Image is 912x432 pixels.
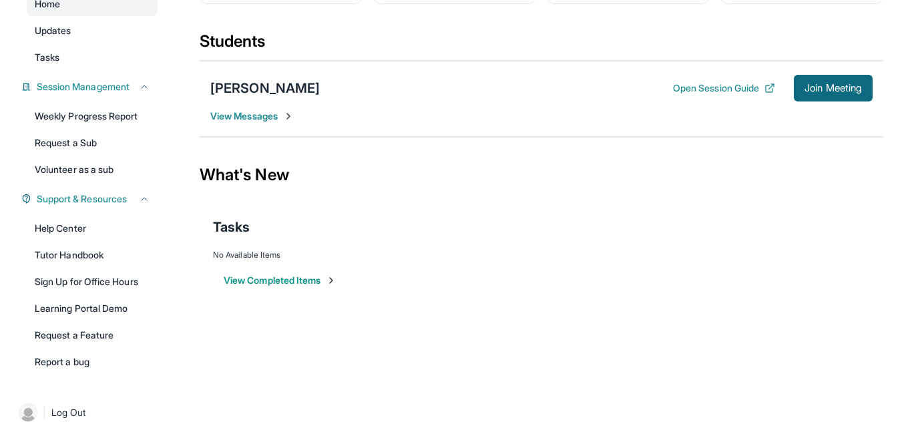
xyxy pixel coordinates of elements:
span: View Messages [210,110,294,123]
a: Tasks [27,45,158,69]
div: Students [200,31,883,60]
span: Join Meeting [805,84,862,92]
span: Tasks [35,51,59,64]
span: Tasks [213,218,250,236]
button: Open Session Guide [673,81,775,95]
span: Log Out [51,406,86,419]
a: Updates [27,19,158,43]
a: Report a bug [27,350,158,374]
img: Chevron-Right [283,111,294,122]
div: [PERSON_NAME] [210,79,320,97]
a: Help Center [27,216,158,240]
div: No Available Items [213,250,870,260]
span: Updates [35,24,71,37]
span: Session Management [37,80,130,93]
button: Support & Resources [31,192,150,206]
a: Request a Sub [27,131,158,155]
a: Weekly Progress Report [27,104,158,128]
button: Join Meeting [794,75,873,101]
a: Volunteer as a sub [27,158,158,182]
span: | [43,405,46,421]
a: Learning Portal Demo [27,296,158,320]
span: Support & Resources [37,192,127,206]
a: Tutor Handbook [27,243,158,267]
a: |Log Out [13,398,158,427]
img: user-img [19,403,37,422]
a: Sign Up for Office Hours [27,270,158,294]
a: Request a Feature [27,323,158,347]
div: What's New [200,146,883,204]
button: View Completed Items [224,274,336,287]
button: Session Management [31,80,150,93]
